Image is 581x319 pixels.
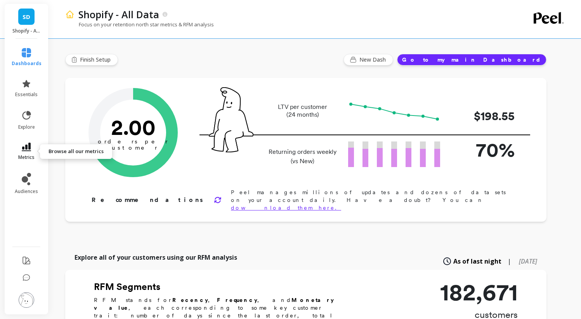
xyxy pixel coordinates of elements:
[18,124,35,130] span: explore
[65,21,214,28] p: Focus on your retention north star metrics & RFM analysis
[453,135,515,164] p: 70%
[343,54,393,66] button: New Dash
[98,138,168,145] tspan: orders per
[109,144,158,151] tspan: customer
[519,257,537,266] span: [DATE]
[78,8,159,21] p: Shopify - All Data
[359,56,388,64] span: New Dash
[266,147,339,166] p: Returning orders weekly (vs New)
[172,297,208,303] b: Recency
[231,188,522,212] p: Peel manages millions of updates and dozens of datasets on your account daily. Have a doubt? You can
[453,107,515,125] p: $198.55
[12,60,42,67] span: dashboards
[80,56,113,64] span: Finish Setup
[75,253,237,262] p: Explore all of your customers using our RFM analysis
[397,54,546,66] button: Go to my main Dashboard
[266,103,339,119] p: LTV per customer (24 months)
[94,281,358,293] h2: RFM Segments
[65,54,118,66] button: Finish Setup
[453,257,501,266] span: As of last night
[111,114,156,140] text: 2.00
[440,281,518,304] p: 182,671
[65,10,75,19] img: header icon
[18,154,35,160] span: metrics
[15,188,38,195] span: audiences
[92,195,205,205] p: Recommendations
[231,205,341,211] a: download them here.
[209,87,253,152] img: pal seatted on line
[15,91,38,98] span: essentials
[217,297,257,303] b: Frequency
[19,292,34,308] img: profile picture
[12,28,41,34] p: Shopify - All Data
[508,257,511,266] span: |
[23,12,30,21] span: SD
